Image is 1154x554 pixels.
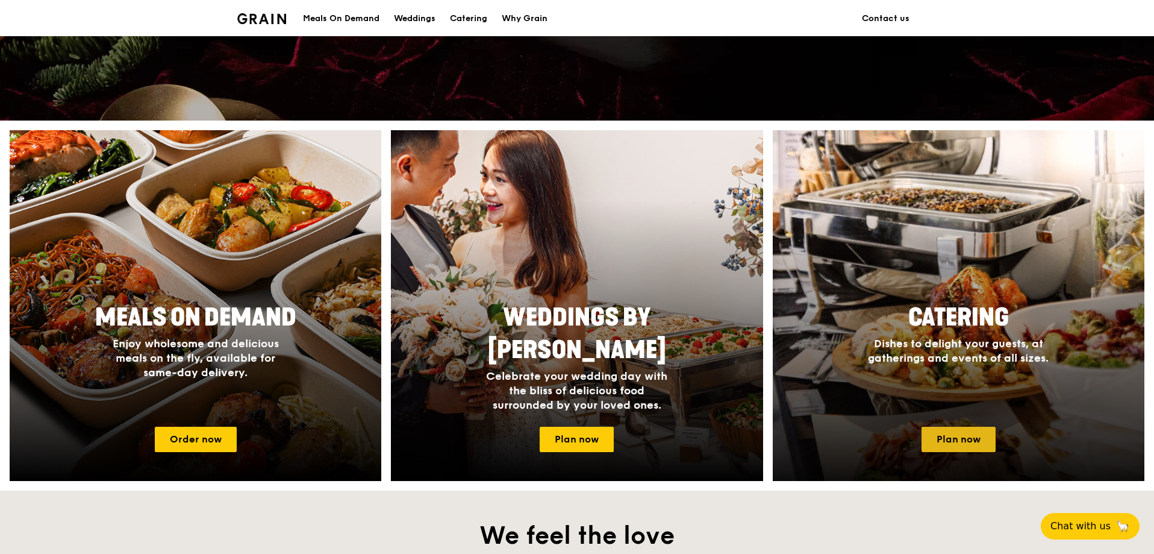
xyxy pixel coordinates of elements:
[443,1,494,37] a: Catering
[394,1,435,37] div: Weddings
[1115,519,1130,534] span: 🦙
[450,1,487,37] div: Catering
[486,370,667,412] span: Celebrate your wedding day with the bliss of delicious food surrounded by your loved ones.
[95,303,296,332] span: Meals On Demand
[303,1,379,37] div: Meals On Demand
[391,130,763,481] img: weddings-card.4f3003b8.jpg
[155,427,237,452] a: Order now
[387,1,443,37] a: Weddings
[502,1,547,37] div: Why Grain
[922,427,996,452] a: Plan now
[908,303,1009,332] span: Catering
[237,13,286,24] img: Grain
[494,1,555,37] a: Why Grain
[773,130,1144,481] a: CateringDishes to delight your guests, at gatherings and events of all sizes.Plan now
[391,130,763,481] a: Weddings by [PERSON_NAME]Celebrate your wedding day with the bliss of delicious food surrounded b...
[855,1,917,37] a: Contact us
[540,427,614,452] a: Plan now
[113,337,279,379] span: Enjoy wholesome and delicious meals on the fly, available for same-day delivery.
[10,130,381,481] img: meals-on-demand-card.d2b6f6db.png
[868,337,1049,365] span: Dishes to delight your guests, at gatherings and events of all sizes.
[10,130,381,481] a: Meals On DemandEnjoy wholesome and delicious meals on the fly, available for same-day delivery.Or...
[488,303,666,365] span: Weddings by [PERSON_NAME]
[1050,519,1111,534] span: Chat with us
[1041,513,1140,540] button: Chat with us🦙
